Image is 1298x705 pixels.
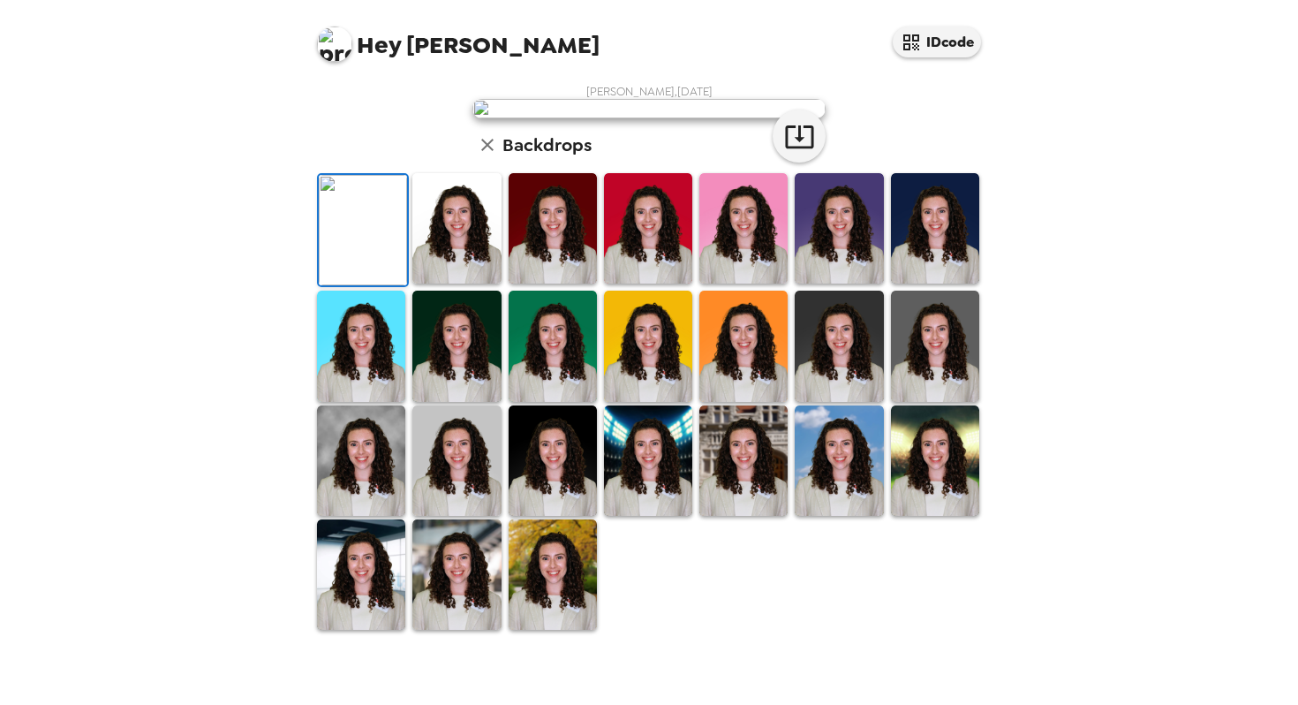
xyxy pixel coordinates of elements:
button: IDcode [893,27,981,57]
span: [PERSON_NAME] [317,18,600,57]
img: profile pic [317,27,352,62]
img: Original [319,175,407,285]
span: [PERSON_NAME] , [DATE] [586,84,713,99]
h6: Backdrops [502,131,592,159]
span: Hey [357,29,401,61]
img: user [472,99,826,118]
